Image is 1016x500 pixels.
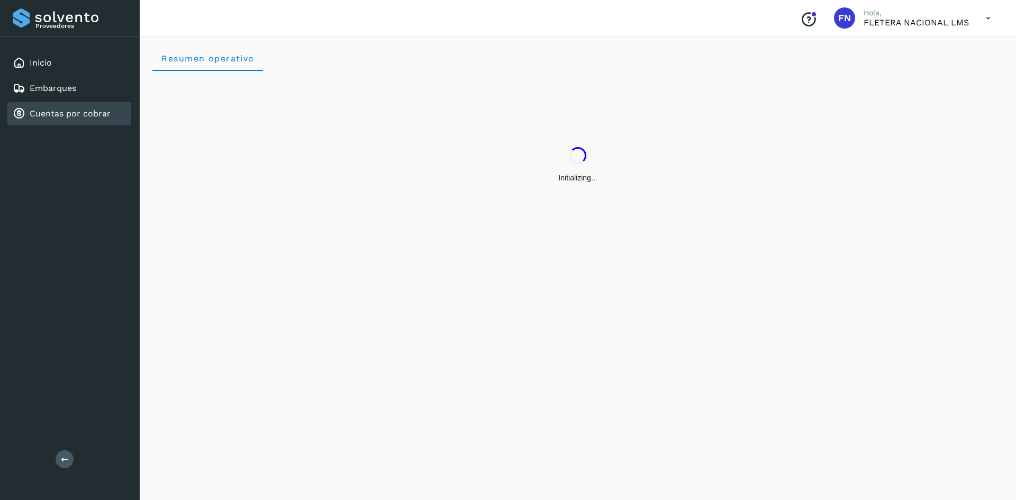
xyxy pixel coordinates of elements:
div: Inicio [7,51,131,75]
a: Embarques [30,83,76,93]
a: Inicio [30,58,52,68]
p: Hola, [864,8,969,17]
div: Cuentas por cobrar [7,102,131,125]
div: Embarques [7,77,131,100]
a: Cuentas por cobrar [30,108,111,119]
p: Proveedores [35,22,127,30]
p: FLETERA NACIONAL LMS [864,17,969,28]
span: Resumen operativo [161,53,255,63]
